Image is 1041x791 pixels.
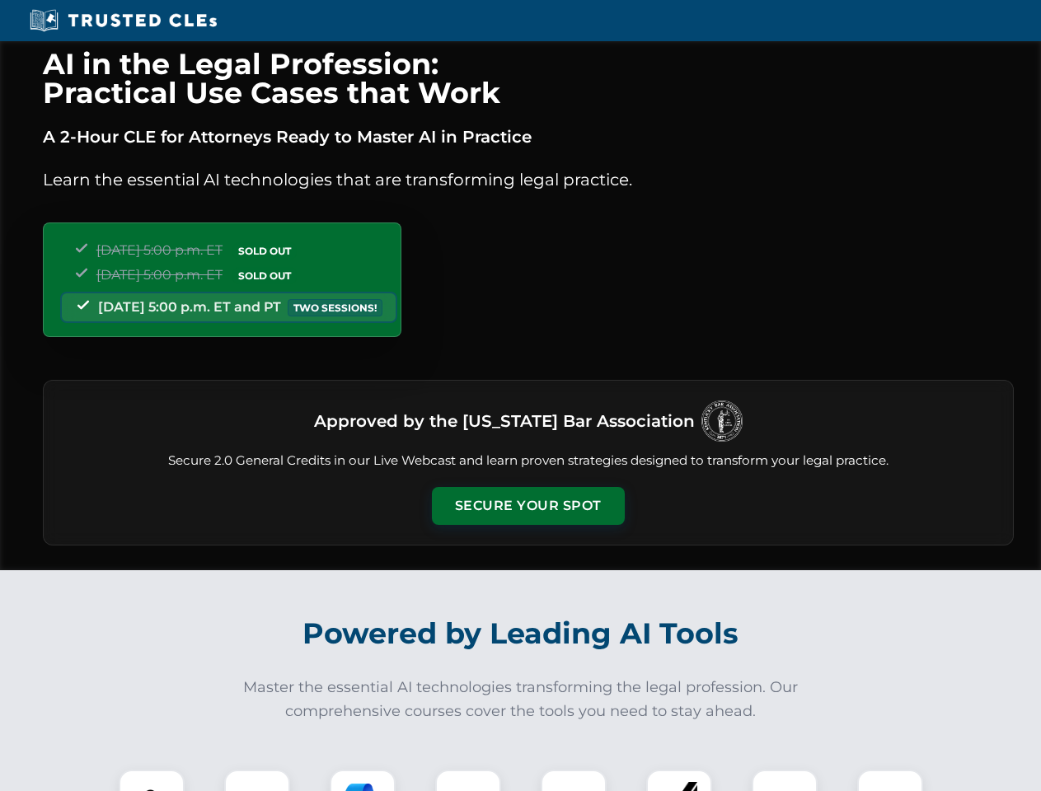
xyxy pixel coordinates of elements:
[232,676,809,723] p: Master the essential AI technologies transforming the legal profession. Our comprehensive courses...
[43,166,1014,193] p: Learn the essential AI technologies that are transforming legal practice.
[96,267,223,283] span: [DATE] 5:00 p.m. ET
[25,8,222,33] img: Trusted CLEs
[314,406,695,436] h3: Approved by the [US_STATE] Bar Association
[232,242,297,260] span: SOLD OUT
[232,267,297,284] span: SOLD OUT
[64,605,978,662] h2: Powered by Leading AI Tools
[96,242,223,258] span: [DATE] 5:00 p.m. ET
[63,452,993,470] p: Secure 2.0 General Credits in our Live Webcast and learn proven strategies designed to transform ...
[43,124,1014,150] p: A 2-Hour CLE for Attorneys Ready to Master AI in Practice
[432,487,625,525] button: Secure Your Spot
[43,49,1014,107] h1: AI in the Legal Profession: Practical Use Cases that Work
[701,400,743,442] img: Logo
